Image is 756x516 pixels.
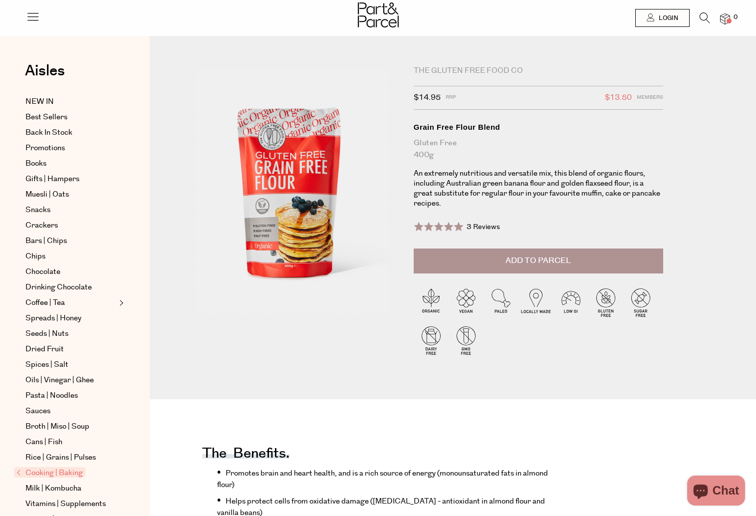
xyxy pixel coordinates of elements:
img: P_P-ICONS-Live_Bec_V11_Gluten_Free.svg [588,285,623,320]
span: Books [25,158,46,170]
span: 3 Reviews [467,222,500,232]
button: Expand/Collapse Coffee | Tea [117,297,124,309]
a: Aisles [25,63,65,88]
span: 0 [731,13,740,22]
inbox-online-store-chat: Shopify online store chat [684,476,748,508]
span: Members [637,91,663,104]
a: NEW IN [25,96,116,108]
span: Bars | Chips [25,235,67,247]
a: Cans | Fish [25,436,116,448]
a: Seeds | Nuts [25,328,116,340]
li: Promotes brain and heart health, and is a rich source of energy (monounsaturated fats in almond f... [217,466,550,490]
span: Milk | Kombucha [25,483,81,495]
span: Vitamins | Supplements [25,498,106,510]
span: Pasta | Noodles [25,390,78,402]
a: Cooking | Baking [16,467,116,479]
a: Chips [25,251,116,262]
div: Grain Free Flour Blend [414,122,663,132]
span: Cooking | Baking [14,467,85,478]
a: Drinking Chocolate [25,281,116,293]
span: Chips [25,251,45,262]
img: P_P-ICONS-Live_Bec_V11_Dairy_Free.svg [414,323,449,358]
a: Oils | Vinegar | Ghee [25,374,116,386]
a: Spreads | Honey [25,312,116,324]
span: Aisles [25,60,65,82]
img: P_P-ICONS-Live_Bec_V11_Paleo.svg [484,285,518,320]
p: An extremely nutritious and versatile mix, this blend of organic flours, including Australian gre... [414,169,663,209]
span: Chocolate [25,266,60,278]
span: $13.50 [605,91,632,104]
a: Snacks [25,204,116,216]
img: Grain Free Flour Blend [180,66,399,324]
a: Muesli | Oats [25,189,116,201]
span: RRP [446,91,456,104]
span: Spreads | Honey [25,312,81,324]
span: Best Sellers [25,111,67,123]
a: Broth | Miso | Soup [25,421,116,433]
span: Broth | Miso | Soup [25,421,89,433]
a: Rice | Grains | Pulses [25,452,116,464]
span: Crackers [25,220,58,232]
button: Add to Parcel [414,249,663,273]
a: Bars | Chips [25,235,116,247]
span: Gifts | Hampers [25,173,79,185]
a: Chocolate [25,266,116,278]
a: Back In Stock [25,127,116,139]
a: Login [635,9,690,27]
div: Gluten Free 400g [414,137,663,161]
div: The Gluten Free Food Co [414,66,663,76]
img: P_P-ICONS-Live_Bec_V11_Sugar_Free.svg [623,285,658,320]
span: Sauces [25,405,50,417]
span: Oils | Vinegar | Ghee [25,374,94,386]
a: Best Sellers [25,111,116,123]
span: Login [656,14,678,22]
span: NEW IN [25,96,54,108]
span: $14.95 [414,91,441,104]
a: Promotions [25,142,116,154]
img: Part&Parcel [358,2,399,27]
span: Add to Parcel [505,255,571,266]
a: Coffee | Tea [25,297,116,309]
a: Sauces [25,405,116,417]
img: P_P-ICONS-Live_Bec_V11_Low_Gi.svg [553,285,588,320]
span: Back In Stock [25,127,72,139]
img: P_P-ICONS-Live_Bec_V11_Organic.svg [414,285,449,320]
a: 0 [720,13,730,24]
span: Muesli | Oats [25,189,69,201]
a: Milk | Kombucha [25,483,116,495]
a: Vitamins | Supplements [25,498,116,510]
img: P_P-ICONS-Live_Bec_V11_Locally_Made_2.svg [518,285,553,320]
span: Coffee | Tea [25,297,65,309]
h4: The benefits. [202,452,289,459]
span: Rice | Grains | Pulses [25,452,96,464]
a: Dried Fruit [25,343,116,355]
span: Snacks [25,204,50,216]
span: Cans | Fish [25,436,62,448]
a: Spices | Salt [25,359,116,371]
a: Books [25,158,116,170]
span: Spices | Salt [25,359,68,371]
span: Drinking Chocolate [25,281,92,293]
a: Pasta | Noodles [25,390,116,402]
a: Crackers [25,220,116,232]
img: P_P-ICONS-Live_Bec_V11_GMO_Free.svg [449,323,484,358]
img: P_P-ICONS-Live_Bec_V11_Vegan.svg [449,285,484,320]
a: Gifts | Hampers [25,173,116,185]
span: Promotions [25,142,65,154]
span: Seeds | Nuts [25,328,68,340]
span: Dried Fruit [25,343,64,355]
